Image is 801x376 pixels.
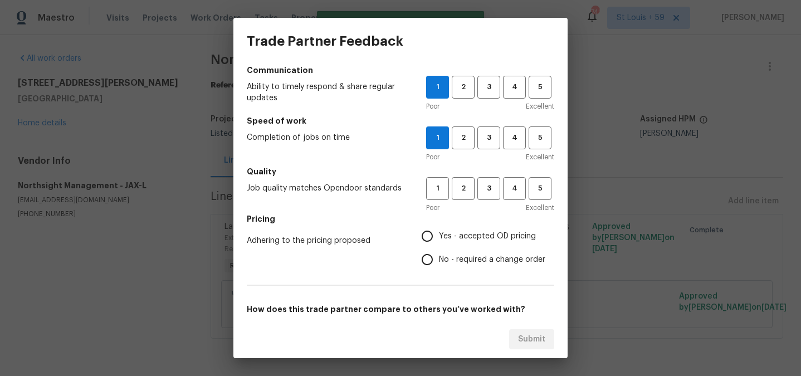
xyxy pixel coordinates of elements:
[426,152,439,163] span: Poor
[452,76,475,99] button: 2
[503,177,526,200] button: 4
[247,65,554,76] h5: Communication
[477,76,500,99] button: 3
[503,76,526,99] button: 4
[529,76,551,99] button: 5
[247,115,554,126] h5: Speed of work
[247,81,408,104] span: Ability to timely respond & share regular updates
[453,131,473,144] span: 2
[530,182,550,195] span: 5
[439,231,536,242] span: Yes - accepted OD pricing
[453,182,473,195] span: 2
[530,131,550,144] span: 5
[247,183,408,194] span: Job quality matches Opendoor standards
[478,81,499,94] span: 3
[426,126,449,149] button: 1
[247,132,408,143] span: Completion of jobs on time
[530,81,550,94] span: 5
[247,213,554,224] h5: Pricing
[427,81,448,94] span: 1
[427,131,448,144] span: 1
[247,166,554,177] h5: Quality
[504,182,525,195] span: 4
[526,202,554,213] span: Excellent
[439,254,545,266] span: No - required a change order
[247,304,554,315] h5: How does this trade partner compare to others you’ve worked with?
[478,182,499,195] span: 3
[503,126,526,149] button: 4
[477,126,500,149] button: 3
[526,152,554,163] span: Excellent
[247,33,403,49] h3: Trade Partner Feedback
[526,101,554,112] span: Excellent
[426,76,449,99] button: 1
[427,182,448,195] span: 1
[478,131,499,144] span: 3
[426,177,449,200] button: 1
[452,177,475,200] button: 2
[426,202,439,213] span: Poor
[422,224,554,271] div: Pricing
[247,235,404,246] span: Adhering to the pricing proposed
[452,126,475,149] button: 2
[504,81,525,94] span: 4
[426,101,439,112] span: Poor
[529,177,551,200] button: 5
[477,177,500,200] button: 3
[453,81,473,94] span: 2
[504,131,525,144] span: 4
[529,126,551,149] button: 5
